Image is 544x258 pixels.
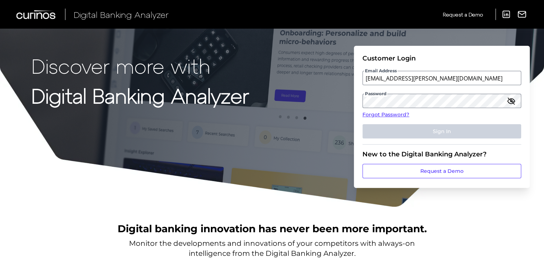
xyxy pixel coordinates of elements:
span: Request a Demo [443,11,483,18]
span: Digital Banking Analyzer [74,9,169,20]
h2: Digital banking innovation has never been more important. [118,222,427,235]
button: Sign In [362,124,521,138]
div: Customer Login [362,54,521,62]
span: Password [364,91,387,97]
img: Curinos [16,10,56,19]
span: Email Address [364,68,397,74]
a: Request a Demo [443,9,483,20]
div: New to the Digital Banking Analyzer? [362,150,521,158]
strong: Digital Banking Analyzer [31,83,249,107]
a: Request a Demo [362,164,521,178]
a: Forgot Password? [362,111,521,118]
p: Discover more with [31,54,249,77]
